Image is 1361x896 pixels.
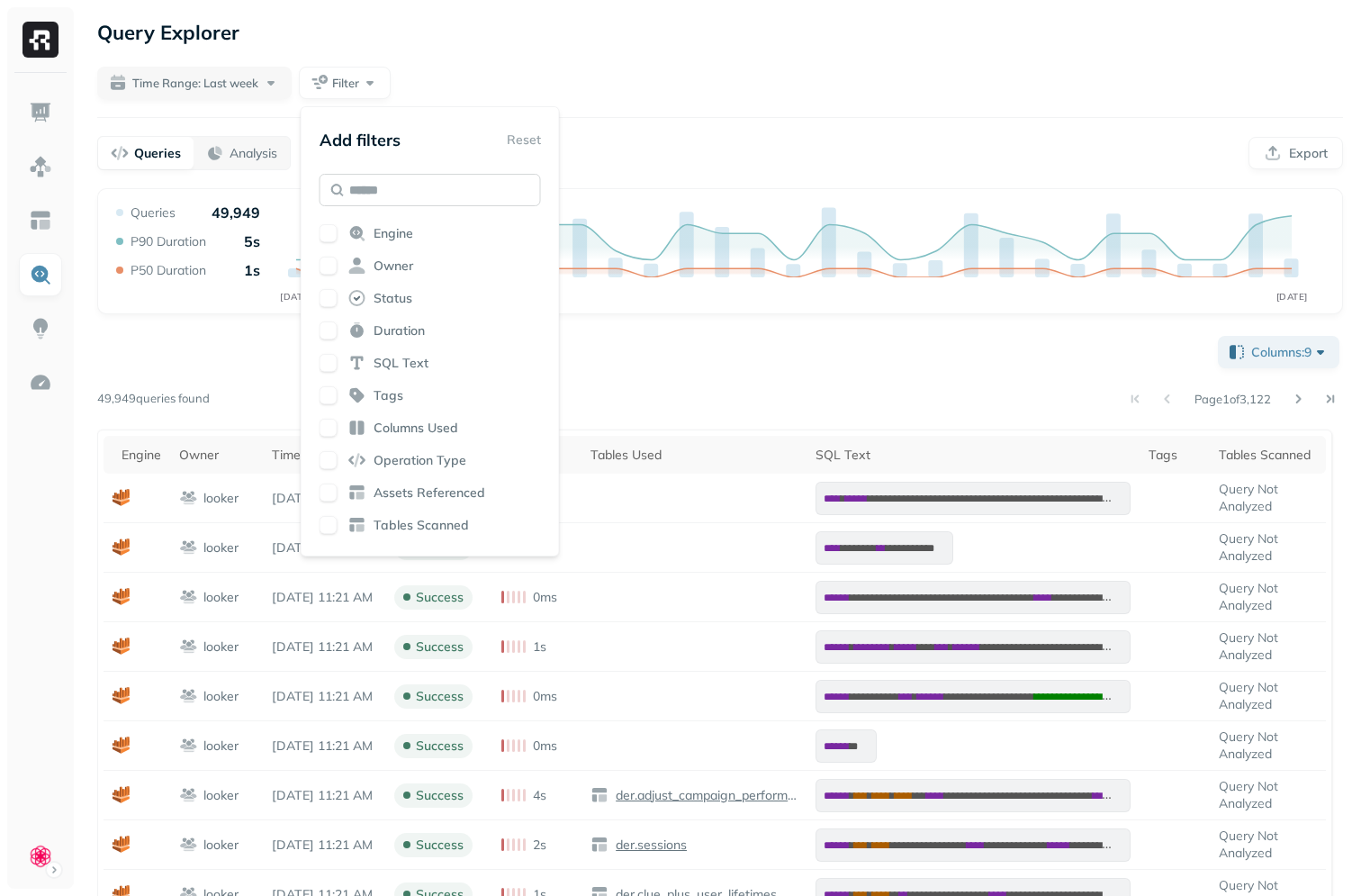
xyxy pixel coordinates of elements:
[533,638,546,656] p: 1s
[272,490,377,507] p: Sep 21, 2025 11:22 AM
[1219,447,1317,464] div: Tables Scanned
[131,204,176,222] p: Queries
[203,539,239,557] p: looker
[612,787,798,804] p: der.adjust_campaign_performance
[816,447,1131,464] div: SQL Text
[1219,629,1317,664] p: Query Not Analyzed
[332,75,359,92] span: Filter
[374,290,412,307] span: Status
[608,837,687,854] a: der.sessions
[533,738,557,755] p: 0ms
[374,322,425,339] span: Duration
[244,261,260,279] p: 1s
[416,787,464,804] p: success
[416,837,464,854] p: success
[533,837,546,854] p: 2s
[272,589,377,606] p: Sep 21, 2025 11:21 AM
[230,145,277,162] p: Analysis
[299,67,391,99] button: Filter
[1219,530,1317,565] p: Query Not Analyzed
[203,490,239,507] p: looker
[203,638,239,656] p: looker
[1248,137,1343,169] button: Export
[203,589,239,606] p: looker
[280,291,311,303] tspan: [DATE]
[533,787,546,804] p: 4s
[131,233,206,250] p: P90 Duration
[29,317,52,340] img: Insights
[29,101,52,124] img: Dashboard
[1219,778,1317,812] p: Query Not Analyzed
[179,447,254,464] div: Owner
[1219,679,1317,713] p: Query Not Analyzed
[131,262,206,279] p: P50 Duration
[244,232,260,250] p: 5s
[272,444,377,466] div: Time
[1218,336,1339,368] button: Columns:9
[132,75,258,92] span: Time Range: Last week
[29,371,52,394] img: Optimization
[272,787,377,804] p: Sep 21, 2025 11:21 AM
[416,638,464,656] p: success
[272,837,377,854] p: Sep 21, 2025 11:21 AM
[134,145,181,162] p: Queries
[590,836,608,854] img: table
[374,484,485,502] span: Assets Referenced
[272,539,377,557] p: Sep 21, 2025 11:21 AM
[97,390,210,408] p: 49,949 queries found
[97,67,292,99] button: Time Range: Last week
[23,22,59,58] img: Ryft
[416,589,464,606] p: success
[212,204,260,222] p: 49,949
[374,355,428,372] span: SQL Text
[416,738,464,755] p: success
[416,688,464,705] p: success
[1219,580,1317,614] p: Query Not Analyzed
[1251,343,1329,361] span: Columns: 9
[29,155,52,178] img: Assets
[203,837,239,854] p: looker
[29,263,52,286] img: Query Explorer
[1219,481,1317,515] p: Query Not Analyzed
[533,589,557,606] p: 0ms
[272,688,377,705] p: Sep 21, 2025 11:21 AM
[590,786,608,804] img: table
[1149,447,1200,464] div: Tags
[320,130,401,150] p: Add filters
[590,447,798,464] div: Tables Used
[97,16,239,49] p: Query Explorer
[272,738,377,755] p: Sep 21, 2025 11:21 AM
[1276,291,1308,303] tspan: [DATE]
[1219,729,1317,763] p: Query Not Analyzed
[272,638,377,656] p: Sep 21, 2025 11:21 AM
[1219,828,1317,862] p: Query Not Analyzed
[374,258,413,275] span: Owner
[203,787,239,804] p: looker
[28,844,53,869] img: Clue
[203,738,239,755] p: looker
[612,837,687,854] p: der.sessions
[374,452,466,469] span: Operation Type
[374,225,413,242] span: Engine
[203,688,239,705] p: looker
[1194,391,1271,407] p: Page 1 of 3,122
[374,517,469,534] span: Tables Scanned
[374,420,458,437] span: Columns Used
[533,688,557,705] p: 0ms
[122,447,161,464] div: Engine
[374,387,403,404] span: Tags
[29,209,52,232] img: Asset Explorer
[608,787,798,804] a: der.adjust_campaign_performance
